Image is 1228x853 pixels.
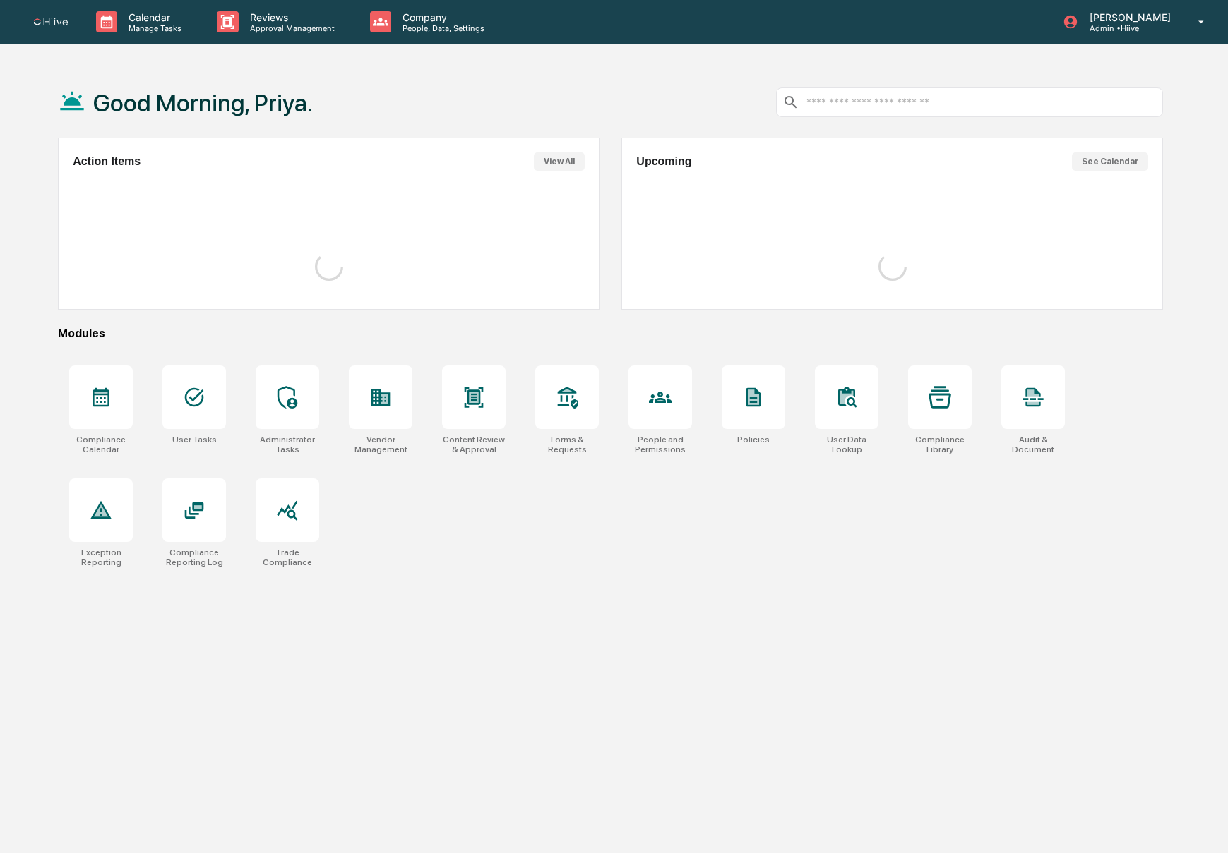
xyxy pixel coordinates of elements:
[1001,435,1065,454] div: Audit & Document Logs
[636,155,691,168] h2: Upcoming
[69,435,133,454] div: Compliance Calendar
[391,11,491,23] p: Company
[1072,152,1148,171] button: See Calendar
[908,435,972,454] div: Compliance Library
[117,23,189,33] p: Manage Tasks
[162,548,226,567] div: Compliance Reporting Log
[93,89,313,117] h1: Good Morning, Priya.
[256,548,319,567] div: Trade Compliance
[117,11,189,23] p: Calendar
[1078,11,1178,23] p: [PERSON_NAME]
[239,23,342,33] p: Approval Management
[58,327,1163,340] div: Modules
[442,435,506,454] div: Content Review & Approval
[391,23,491,33] p: People, Data, Settings
[535,435,599,454] div: Forms & Requests
[172,435,217,444] div: User Tasks
[1078,23,1178,33] p: Admin • Hiive
[534,152,585,171] button: View All
[73,155,141,168] h2: Action Items
[815,435,878,454] div: User Data Lookup
[69,548,133,567] div: Exception Reporting
[349,435,412,454] div: Vendor Management
[737,435,770,444] div: Policies
[256,435,319,454] div: Administrator Tasks
[239,11,342,23] p: Reviews
[628,435,692,454] div: People and Permissions
[34,18,68,26] img: logo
